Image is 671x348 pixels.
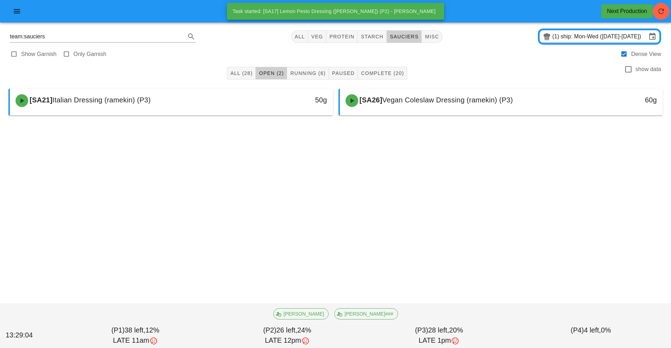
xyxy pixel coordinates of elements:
button: misc [422,30,442,43]
button: sauciers [387,30,422,43]
span: misc [424,34,439,39]
span: protein [329,34,354,39]
span: All [294,34,305,39]
label: Only Garnish [74,51,106,58]
span: Paused [332,70,355,76]
button: All (28) [227,67,256,80]
div: 60g [585,94,657,106]
button: veg [308,30,327,43]
span: [SA26] [358,96,383,104]
span: Open (2) [259,70,284,76]
label: Dense View [631,51,661,58]
button: Complete (20) [358,67,407,80]
div: 50g [255,94,327,106]
button: starch [358,30,386,43]
span: sauciers [390,34,419,39]
span: Complete (20) [361,70,404,76]
button: Running (6) [287,67,329,80]
span: Italian Dressing (ramekin) (P3) [52,96,151,104]
label: show data [635,66,661,73]
div: Next Production [607,7,647,15]
span: [SA21] [28,96,52,104]
div: (1) [552,33,561,40]
label: Show Garnish [21,51,57,58]
span: Vegan Coleslaw Dressing (ramekin) (P3) [382,96,513,104]
button: All [291,30,308,43]
button: Open (2) [256,67,287,80]
span: starch [360,34,383,39]
span: All (28) [230,70,253,76]
button: Paused [329,67,358,80]
button: protein [326,30,358,43]
span: Running (6) [290,70,325,76]
span: veg [311,34,323,39]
